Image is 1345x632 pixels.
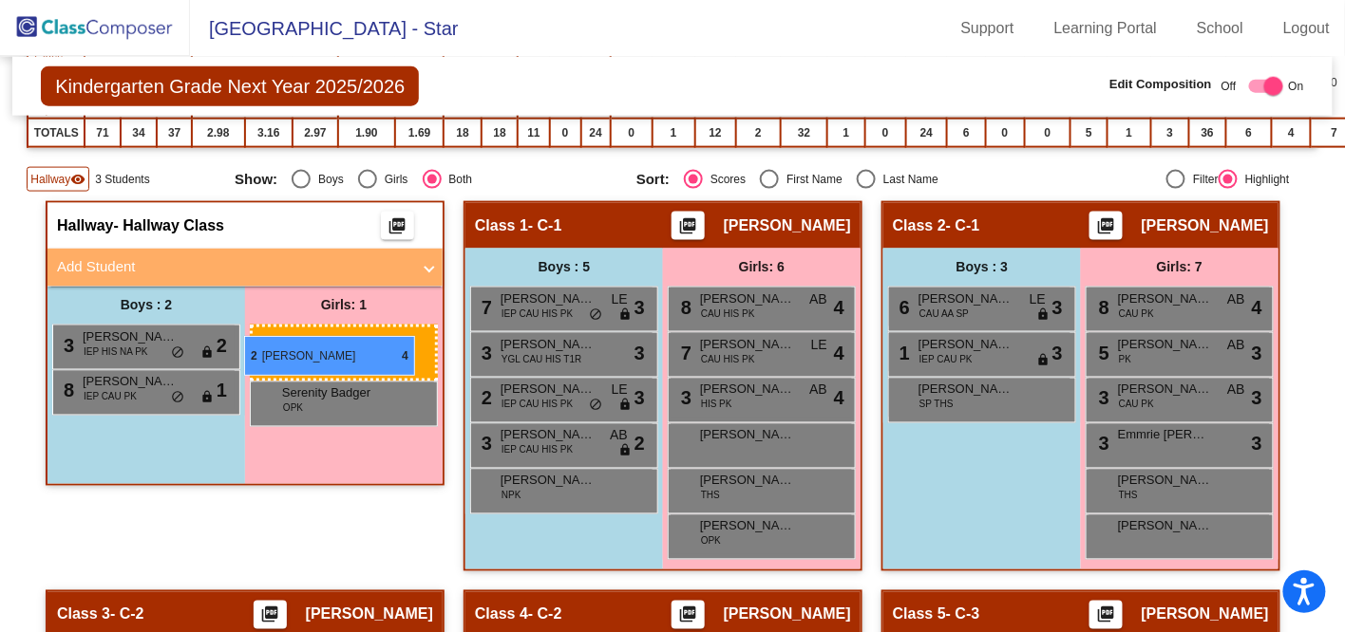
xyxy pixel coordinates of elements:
span: THS [1119,489,1138,503]
span: 8 [676,297,691,318]
td: 1 [827,119,865,147]
td: 3.16 [245,119,293,147]
span: IEP CAU PK [919,352,973,366]
span: - C-2 [110,605,144,624]
span: IEP CAU HIS PK [502,307,573,321]
span: AB [809,381,827,400]
span: IEP CAU HIS PK [502,398,573,412]
span: 3 [1252,430,1262,458]
td: 2 [736,119,782,147]
span: Edit Composition [1109,75,1212,94]
a: Logout [1268,13,1345,44]
td: 1.90 [338,119,395,147]
span: 1 [895,343,910,363]
td: 37 [157,119,192,147]
span: do_not_disturb_alt [589,307,602,323]
mat-radio-group: Select an option [636,170,1024,189]
span: NPK [502,489,521,503]
span: lock [1036,353,1050,368]
div: Boys [311,171,344,188]
div: Girls: 6 [663,249,861,287]
span: LE [612,289,628,309]
span: IEP HIS NA PK [84,344,148,359]
span: 3 Students [95,171,149,188]
span: SP THS [919,398,954,412]
td: 0 [865,119,906,147]
span: AB [1227,289,1245,309]
span: 2 [217,331,227,360]
td: 12 [695,119,736,147]
span: [PERSON_NAME] [501,472,596,491]
span: [PERSON_NAME] [501,335,596,354]
span: lock [200,391,214,406]
span: 5 [1094,343,1109,363]
span: [PERSON_NAME] [919,335,1013,354]
span: [PERSON_NAME] [1142,605,1269,624]
span: OPK [701,534,721,548]
span: [PERSON_NAME] [1118,472,1213,491]
span: HIS PK [701,398,732,412]
span: 4 [1252,293,1262,322]
button: Print Students Details [1089,601,1123,629]
td: 5 [1070,119,1107,147]
span: [PERSON_NAME] [306,605,433,624]
span: 1 [217,377,227,405]
td: 24 [581,119,612,147]
div: Girls [377,171,408,188]
td: 6 [1226,119,1272,147]
span: PK [1119,352,1131,366]
td: 0 [1025,119,1071,147]
td: TOTALS [28,119,85,147]
span: AB [1227,335,1245,355]
span: LE [612,381,628,400]
td: 1.69 [395,119,444,147]
span: do_not_disturb_alt [171,345,184,361]
a: School [1182,13,1259,44]
span: Show: [235,171,277,188]
mat-icon: picture_as_pdf [676,216,699,243]
span: 3 [635,293,645,322]
td: 1 [653,119,695,147]
span: 2 [477,388,492,409]
td: 24 [906,119,948,147]
span: 4 [834,384,844,413]
span: Serenity Badger [282,384,377,403]
mat-icon: picture_as_pdf [1094,605,1117,632]
span: Class 5 [893,605,946,624]
span: CAU PK [1119,398,1154,412]
button: Print Students Details [254,601,287,629]
span: THS [701,489,720,503]
td: 3 [1151,119,1189,147]
span: 7 [477,297,492,318]
td: 34 [121,119,158,147]
span: CAU HIS PK [701,352,755,366]
div: Girls: 1 [245,287,443,325]
span: do_not_disturb_alt [171,391,184,406]
span: do_not_disturb_alt [589,399,602,414]
span: 3 [1094,434,1109,455]
span: [PERSON_NAME] [501,381,596,400]
span: 3 [477,434,492,455]
mat-radio-group: Select an option [235,170,622,189]
span: 3 [635,339,645,367]
span: [PERSON_NAME] [724,216,851,235]
span: [PERSON_NAME] [1118,335,1213,354]
td: 2.98 [192,119,245,147]
span: [PERSON_NAME] [700,289,795,308]
span: 3 [1052,339,1063,367]
span: 4 [834,293,844,322]
td: 2.97 [293,119,338,147]
span: [PERSON_NAME] [83,373,178,392]
div: First Name [779,171,843,188]
span: 3 [1052,293,1063,322]
span: YGL CAU HIS T1R [502,352,581,366]
span: - Hallway Class [114,216,225,235]
span: [PERSON_NAME] [1142,216,1269,235]
mat-icon: visibility [70,172,85,187]
span: CAU AA SP [919,307,969,321]
span: Sort: [636,171,670,188]
td: 36 [1189,119,1227,147]
span: [PERSON_NAME] [501,289,596,308]
div: Highlight [1238,171,1290,188]
span: - C-2 [528,605,562,624]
